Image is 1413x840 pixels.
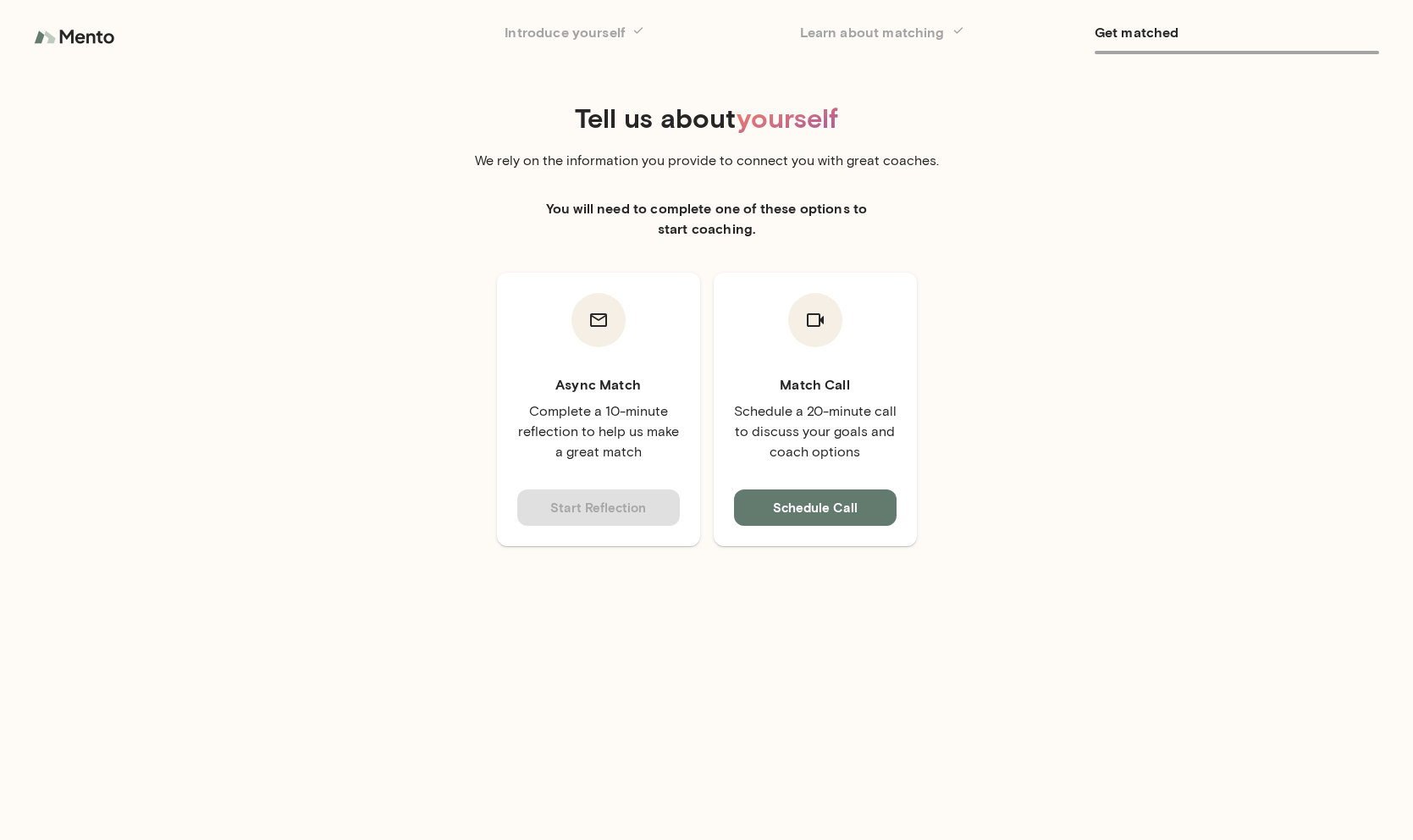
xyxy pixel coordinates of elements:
[734,489,897,525] button: Schedule Call
[734,374,897,395] h6: Match Call
[538,198,876,239] h6: You will need to complete one of these options to start coaching.
[70,102,1344,134] h4: Tell us about
[505,20,789,44] h6: Introduce yourself
[517,401,680,462] p: Complete a 10-minute reflection to help us make a great match
[734,401,897,462] p: Schedule a 20-minute call to discuss your goals and coach options
[800,20,1085,44] h6: Learn about matching
[517,374,680,395] h6: Async Match
[470,151,944,171] p: We rely on the information you provide to connect you with great coaches.
[737,101,838,134] span: yourself
[1095,20,1379,44] h6: Get matched
[34,20,119,54] img: logo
